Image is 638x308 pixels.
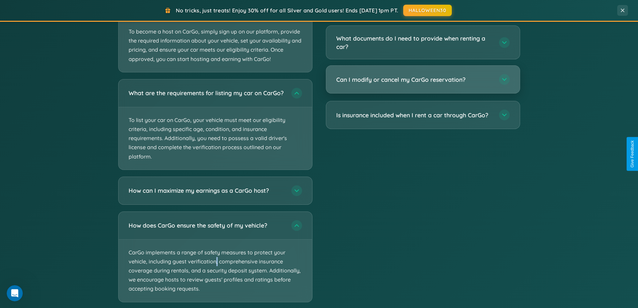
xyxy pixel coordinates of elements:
[336,111,492,119] h3: Is insurance included when I rent a car through CarGo?
[119,240,312,302] p: CarGo implements a range of safety measures to protect your vehicle, including guest verification...
[336,75,492,84] h3: Can I modify or cancel my CarGo reservation?
[630,140,635,168] div: Give Feedback
[176,7,398,14] span: No tricks, just treats! Enjoy 30% off for all Silver and Gold users! Ends [DATE] 1pm PT.
[129,186,285,195] h3: How can I maximize my earnings as a CarGo host?
[119,19,312,72] p: To become a host on CarGo, simply sign up on our platform, provide the required information about...
[336,34,492,51] h3: What documents do I need to provide when renting a car?
[129,89,285,97] h3: What are the requirements for listing my car on CarGo?
[119,107,312,170] p: To list your car on CarGo, your vehicle must meet our eligibility criteria, including specific ag...
[403,5,452,16] button: HALLOWEEN30
[7,285,23,301] iframe: Intercom live chat
[129,221,285,230] h3: How does CarGo ensure the safety of my vehicle?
